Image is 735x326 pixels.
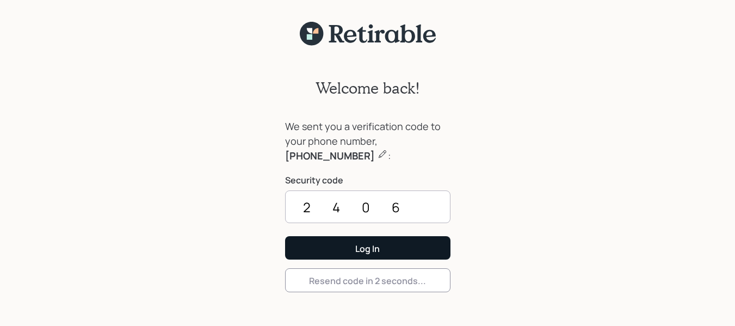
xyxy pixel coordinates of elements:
[285,119,450,163] div: We sent you a verification code to your phone number, :
[316,79,420,97] h2: Welcome back!
[285,174,450,186] label: Security code
[355,243,380,255] div: Log In
[285,236,450,260] button: Log In
[285,149,375,162] b: [PHONE_NUMBER]
[285,268,450,292] button: Resend code in 2 seconds...
[285,190,450,223] input: ••••
[309,275,426,287] div: Resend code in 2 seconds...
